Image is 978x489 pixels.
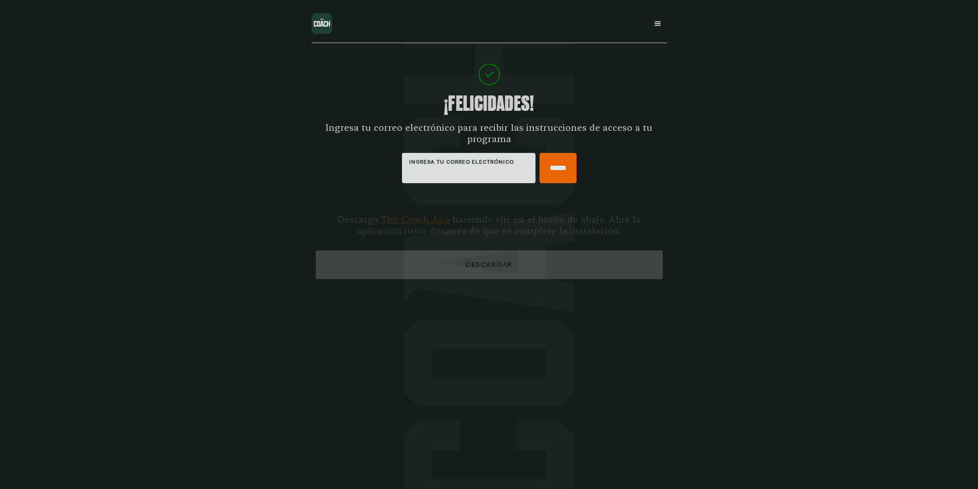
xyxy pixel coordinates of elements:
h1: ¡FELICIDADES! [444,93,534,114]
input: INGRESA TU CORREO ELECTRÓNICO [409,166,528,178]
a: The Coach App [381,214,450,225]
span: INGRESA TU CORREO ELECTRÓNICO [409,159,528,165]
p: Descarga haciendo clic en el botón de abajo. Abre la aplicación justo después de que se complete ... [316,214,663,237]
p: Ingresa tu correo electrónico para recibir las instrucciones de acceso a tu programa [312,122,667,145]
button: DESCARGAR [316,250,663,279]
img: logo [312,13,332,34]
